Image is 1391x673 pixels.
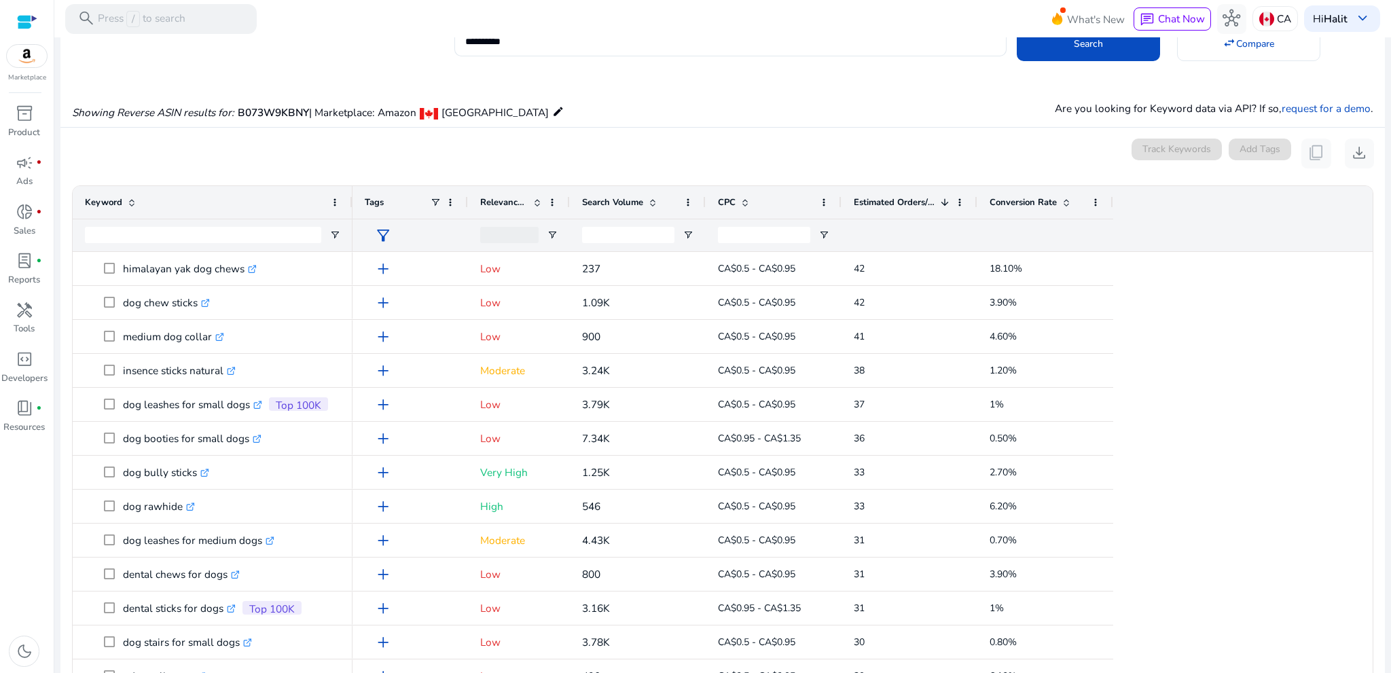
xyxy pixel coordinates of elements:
span: 42 [854,296,865,309]
p: dog leashes for small dogs [123,390,262,418]
span: donut_small [16,203,33,221]
b: Halit [1324,12,1348,26]
span: Relevance Score [480,196,528,208]
span: 1.20% [990,364,1017,377]
span: 0.50% [990,432,1017,445]
p: Low [480,255,558,283]
p: Reports [8,274,40,287]
p: himalayan yak dog chews [123,255,257,283]
button: Search [1017,26,1160,61]
span: add [374,600,392,617]
input: CPC Filter Input [718,227,810,243]
span: 4.43K [582,533,610,547]
span: campaign [16,154,33,172]
span: add [374,294,392,312]
span: 31 [854,602,865,615]
span: 0.80% [990,636,1017,649]
span: download [1350,144,1368,162]
span: 41 [854,330,865,343]
span: add [374,498,392,515]
span: handyman [16,302,33,319]
p: Moderate [480,526,558,554]
p: dog bully sticks [123,458,209,486]
span: Search Volume [582,196,643,208]
span: | Marketplace: Amazon [309,105,416,120]
p: Tools [14,323,35,336]
span: CA$0.5 - CA$0.95 [718,262,795,275]
span: CA$0.5 - CA$0.95 [718,364,795,377]
p: dog leashes for medium dogs [123,526,274,554]
span: code_blocks [16,350,33,368]
button: Open Filter Menu [329,230,340,240]
span: 3.16K [582,601,610,615]
span: CA$0.5 - CA$0.95 [718,534,795,547]
span: CA$0.5 - CA$0.95 [718,500,795,513]
p: Low [480,390,558,418]
span: add [374,566,392,583]
p: Low [480,594,558,622]
p: Marketplace [8,73,46,83]
span: 2.70% [990,466,1017,479]
p: Low [480,560,558,588]
span: book_4 [16,399,33,417]
button: download [1345,139,1375,168]
span: 3.24K [582,363,610,378]
span: keyboard_arrow_down [1354,10,1371,27]
span: 6.20% [990,500,1017,513]
span: CA$0.5 - CA$0.95 [718,466,795,479]
p: dog chew sticks [123,289,210,316]
span: add [374,328,392,346]
span: CA$0.95 - CA$1.35 [718,432,801,445]
span: fiber_manual_record [36,160,42,166]
span: CA$0.95 - CA$1.35 [718,602,801,615]
p: Developers [1,372,48,386]
span: 38 [854,364,865,377]
p: Low [480,289,558,316]
span: 3.90% [990,568,1017,581]
span: CA$0.5 - CA$0.95 [718,296,795,309]
p: dental sticks for dogs [123,594,236,622]
p: Top 100K [249,601,295,618]
span: 33 [854,466,865,479]
span: 900 [582,329,600,344]
span: lab_profile [16,252,33,270]
span: 1.25K [582,465,610,479]
span: add [374,362,392,380]
span: add [374,634,392,651]
span: 3.90% [990,296,1017,309]
span: Chat Now [1158,12,1205,26]
img: amazon.svg [7,45,48,67]
span: 237 [582,261,600,276]
span: 7.34K [582,431,610,445]
p: Are you looking for Keyword data via API? If so, . [1055,101,1373,116]
p: Top 100K [276,397,321,414]
span: 31 [854,534,865,547]
p: dog booties for small dogs [123,424,261,452]
span: dark_mode [16,642,33,660]
span: Keyword [85,196,122,208]
span: Search [1074,37,1103,51]
img: ca.svg [1259,12,1274,26]
span: CA$0.5 - CA$0.95 [718,636,795,649]
mat-icon: edit [552,103,564,120]
span: add [374,532,392,549]
button: Compare [1177,26,1320,61]
span: chat [1140,12,1155,27]
span: CA$0.5 - CA$0.95 [718,330,795,343]
span: 33 [854,500,865,513]
button: hub [1217,4,1247,34]
span: hub [1223,10,1240,27]
span: filter_alt [374,227,392,244]
p: Low [480,424,558,452]
span: inventory_2 [16,105,33,122]
span: 1.09K [582,295,610,310]
p: Press to search [98,11,185,27]
span: fiber_manual_record [36,209,42,215]
span: CPC [718,196,736,208]
p: Moderate [480,357,558,384]
p: Low [480,628,558,656]
span: B073W9KBNY [238,105,309,120]
span: 0.70% [990,534,1017,547]
span: fiber_manual_record [36,258,42,264]
p: Resources [3,421,45,435]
